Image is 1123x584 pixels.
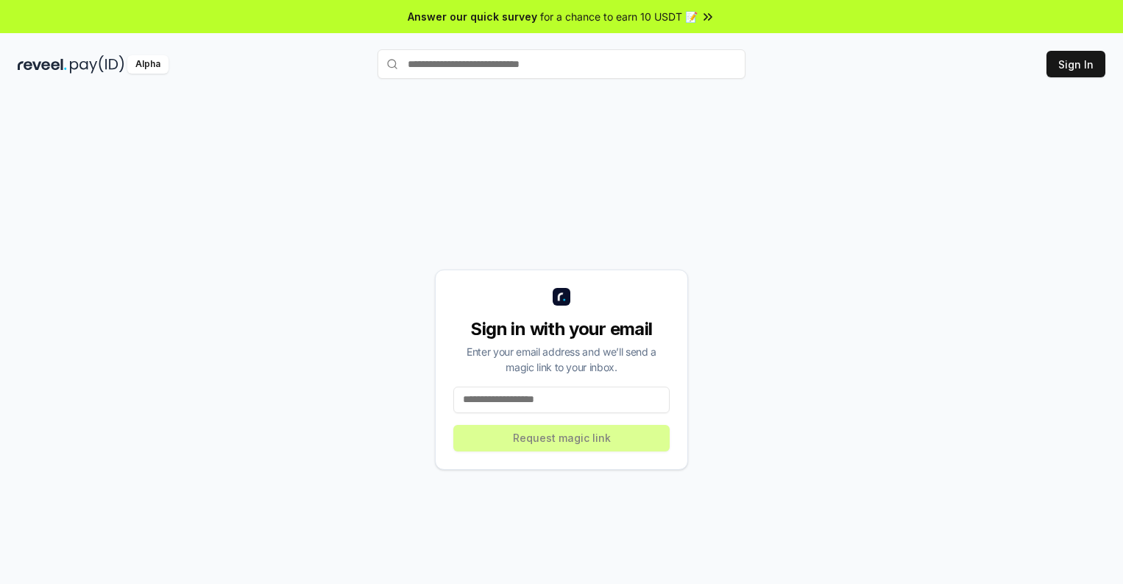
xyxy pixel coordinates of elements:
[127,55,169,74] div: Alpha
[453,344,670,375] div: Enter your email address and we’ll send a magic link to your inbox.
[1046,51,1105,77] button: Sign In
[70,55,124,74] img: pay_id
[408,9,537,24] span: Answer our quick survey
[18,55,67,74] img: reveel_dark
[553,288,570,306] img: logo_small
[540,9,698,24] span: for a chance to earn 10 USDT 📝
[453,317,670,341] div: Sign in with your email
